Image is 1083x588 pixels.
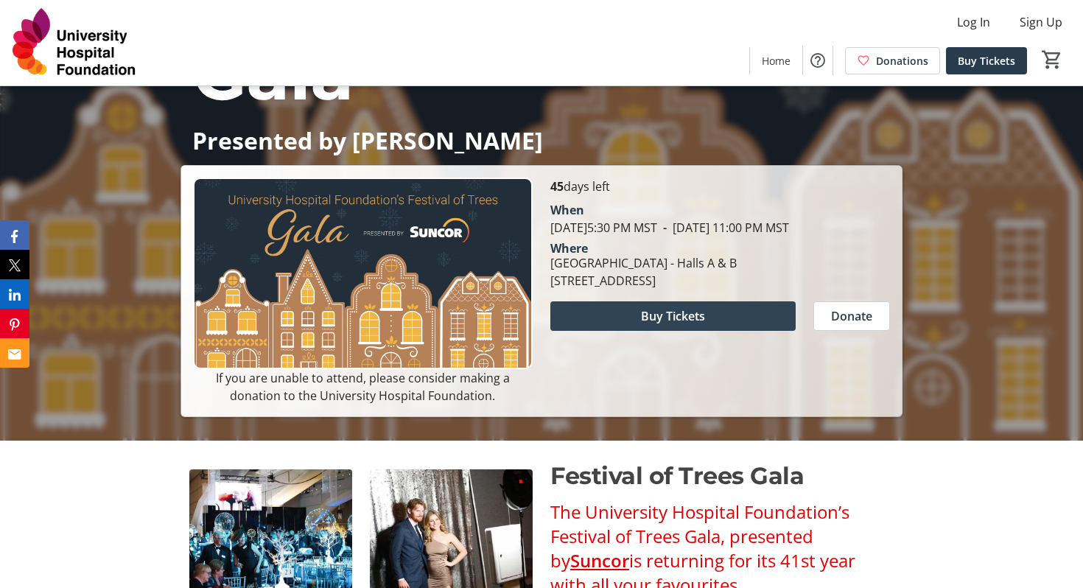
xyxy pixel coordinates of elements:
[813,301,890,331] button: Donate
[193,369,533,405] p: If you are unable to attend, please consider making a donation to the University Hospital Foundat...
[550,461,804,490] span: Festival of Trees Gala
[1039,46,1065,73] button: Cart
[193,178,533,368] img: Campaign CTA Media Photo
[192,127,891,153] p: Presented by [PERSON_NAME]
[550,254,737,272] div: [GEOGRAPHIC_DATA] - Halls A & B
[9,6,140,80] img: University Hospital Foundation's Logo
[550,220,657,236] span: [DATE] 5:30 PM MST
[550,178,890,195] p: days left
[550,242,588,254] div: Where
[831,307,872,325] span: Donate
[550,201,584,219] div: When
[876,53,928,69] span: Donations
[550,301,796,331] button: Buy Tickets
[945,10,1002,34] button: Log In
[1020,13,1062,31] span: Sign Up
[550,500,849,573] span: The University Hospital Foundation’s Festival of Trees Gala, presented by
[762,53,791,69] span: Home
[550,178,564,195] span: 45
[845,47,940,74] a: Donations
[958,53,1015,69] span: Buy Tickets
[641,307,705,325] span: Buy Tickets
[550,272,737,290] div: [STREET_ADDRESS]
[1008,10,1074,34] button: Sign Up
[803,46,833,75] button: Help
[957,13,990,31] span: Log In
[750,47,802,74] a: Home
[657,220,789,236] span: [DATE] 11:00 PM MST
[657,220,673,236] span: -
[946,47,1027,74] a: Buy Tickets
[570,548,629,573] a: Suncor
